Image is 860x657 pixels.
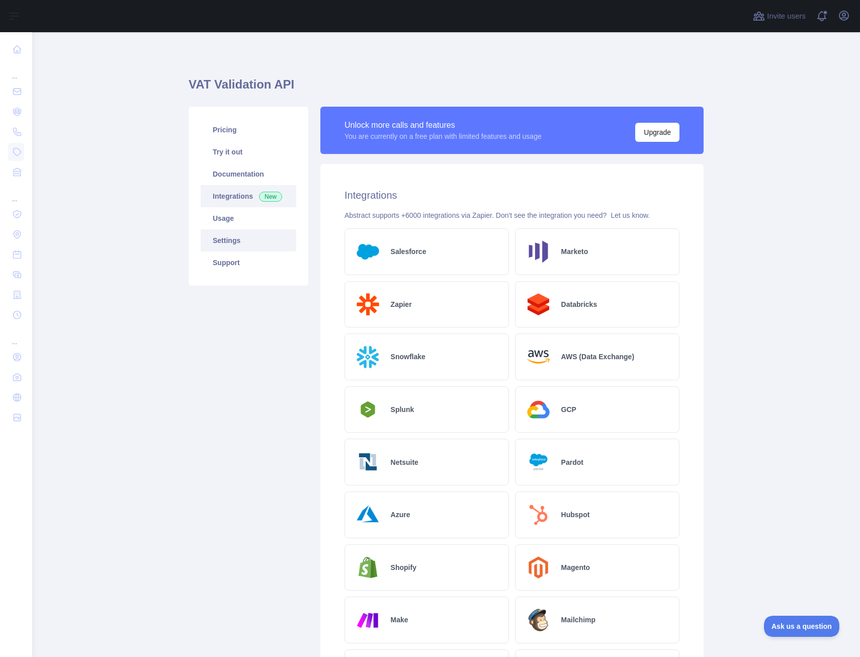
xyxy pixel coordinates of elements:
iframe: Toggle Customer Support [764,616,840,637]
h2: AWS (Data Exchange) [561,352,634,362]
img: Logo [524,447,553,477]
h2: Magento [561,562,590,572]
span: New [259,192,282,202]
div: ... [8,326,24,346]
img: Logo [524,290,553,319]
img: Logo [524,500,553,530]
h2: Netsuite [391,457,418,467]
img: Logo [524,395,553,425]
button: Upgrade [635,123,679,142]
img: Logo [353,342,383,372]
img: Logo [353,237,383,267]
a: Support [201,252,296,274]
div: You are currently on a free plan with limited features and usage [345,131,542,141]
h2: Hubspot [561,510,590,520]
h2: Azure [391,510,410,520]
h2: Snowflake [391,352,425,362]
img: Logo [353,398,383,421]
img: Logo [524,237,553,267]
a: Usage [201,207,296,229]
img: Logo [524,342,553,372]
div: Abstract supports +6000 integrations via Zapier. Don't see the integration you need? [345,210,679,220]
a: Settings [201,229,296,252]
img: Logo [353,447,383,477]
h2: Splunk [391,404,414,415]
div: ... [8,60,24,80]
div: ... [8,183,24,203]
img: Logo [353,290,383,319]
a: Pricing [201,119,296,141]
h2: Pardot [561,457,583,467]
img: Logo [524,553,553,583]
h2: Databricks [561,299,597,309]
a: Documentation [201,163,296,185]
h2: Integrations [345,188,679,202]
h1: VAT Validation API [189,76,704,101]
a: Try it out [201,141,296,163]
img: Logo [353,500,383,530]
h2: Make [391,615,408,625]
h2: Zapier [391,299,412,309]
a: Let us know. [611,211,650,219]
h2: Shopify [391,562,416,572]
a: Integrations New [201,185,296,207]
img: Logo [524,605,553,635]
h2: Marketo [561,247,588,257]
button: Invite users [751,8,808,24]
img: Logo [353,605,383,635]
span: Invite users [767,11,806,22]
div: Unlock more calls and features [345,119,542,131]
h2: Salesforce [391,247,426,257]
img: Logo [353,553,383,583]
h2: Mailchimp [561,615,595,625]
h2: GCP [561,404,576,415]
